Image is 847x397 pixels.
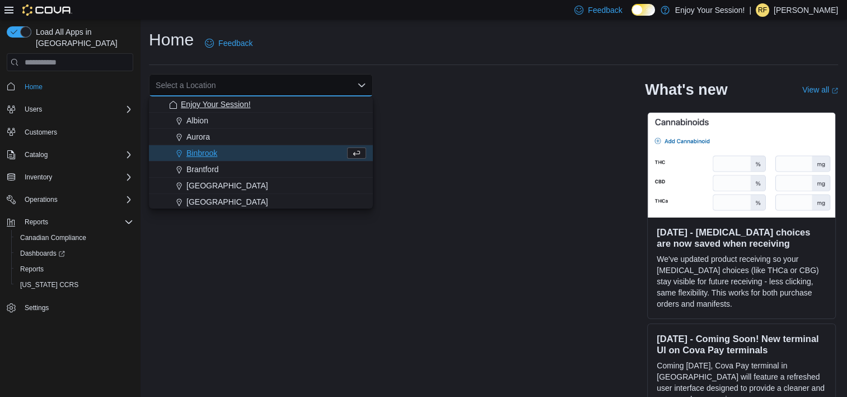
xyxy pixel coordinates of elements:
[181,99,251,110] span: Enjoy Your Session!
[20,148,133,161] span: Catalog
[16,262,48,276] a: Reports
[20,103,133,116] span: Users
[20,280,78,289] span: [US_STATE] CCRS
[657,253,826,310] p: We've updated product receiving so your [MEDICAL_DATA] choices (like THCa or CBG) stay visible fo...
[11,246,138,261] a: Dashboards
[2,192,138,207] button: Operations
[20,233,86,242] span: Canadian Compliance
[20,125,133,139] span: Customers
[25,128,57,137] span: Customers
[758,3,767,17] span: RF
[7,73,133,345] nav: Complex example
[20,170,133,184] span: Inventory
[25,173,52,182] span: Inventory
[16,278,133,292] span: Washington CCRS
[749,3,751,17] p: |
[16,231,133,244] span: Canadian Compliance
[2,214,138,230] button: Reports
[20,193,62,206] button: Operations
[149,96,373,113] button: Enjoy Your Session!
[25,218,48,227] span: Reports
[20,170,57,184] button: Inventory
[2,124,138,140] button: Customers
[20,301,53,315] a: Settings
[22,4,72,16] img: Cova
[11,230,138,246] button: Canadian Compliance
[588,4,622,16] span: Feedback
[25,105,42,114] span: Users
[20,79,133,93] span: Home
[20,126,62,139] a: Customers
[831,87,838,94] svg: External link
[186,164,219,175] span: Brantford
[657,227,826,249] h3: [DATE] - [MEDICAL_DATA] choices are now saved when receiving
[149,178,373,194] button: [GEOGRAPHIC_DATA]
[149,145,373,161] button: Binbrook
[645,81,727,99] h2: What's new
[2,78,138,94] button: Home
[20,249,65,258] span: Dashboards
[200,32,257,54] a: Feedback
[218,38,252,49] span: Feedback
[357,81,366,90] button: Close list of options
[11,261,138,277] button: Reports
[31,26,133,49] span: Load All Apps in [GEOGRAPHIC_DATA]
[20,80,47,94] a: Home
[774,3,838,17] p: [PERSON_NAME]
[657,333,826,356] h3: [DATE] - Coming Soon! New terminal UI on Cova Pay terminals
[675,3,745,17] p: Enjoy Your Session!
[25,303,49,312] span: Settings
[20,103,46,116] button: Users
[20,301,133,315] span: Settings
[186,115,208,126] span: Albion
[11,277,138,293] button: [US_STATE] CCRS
[20,215,133,229] span: Reports
[2,299,138,316] button: Settings
[186,147,217,159] span: Binbrook
[25,82,43,91] span: Home
[149,194,373,210] button: [GEOGRAPHIC_DATA]
[756,3,769,17] div: Romaine Francis
[16,247,69,260] a: Dashboards
[631,4,655,16] input: Dark Mode
[186,196,268,207] span: [GEOGRAPHIC_DATA]
[20,193,133,206] span: Operations
[149,29,194,51] h1: Home
[20,265,44,274] span: Reports
[186,180,268,191] span: [GEOGRAPHIC_DATA]
[2,169,138,185] button: Inventory
[186,131,210,142] span: Aurora
[149,161,373,178] button: Brantford
[16,231,91,244] a: Canadian Compliance
[20,215,53,229] button: Reports
[149,113,373,129] button: Albion
[16,278,83,292] a: [US_STATE] CCRS
[149,129,373,145] button: Aurora
[20,148,52,161] button: Catalog
[25,150,48,159] span: Catalog
[25,195,58,204] span: Operations
[2,101,138,117] button: Users
[2,147,138,163] button: Catalog
[16,247,133,260] span: Dashboards
[16,262,133,276] span: Reports
[802,85,838,94] a: View allExternal link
